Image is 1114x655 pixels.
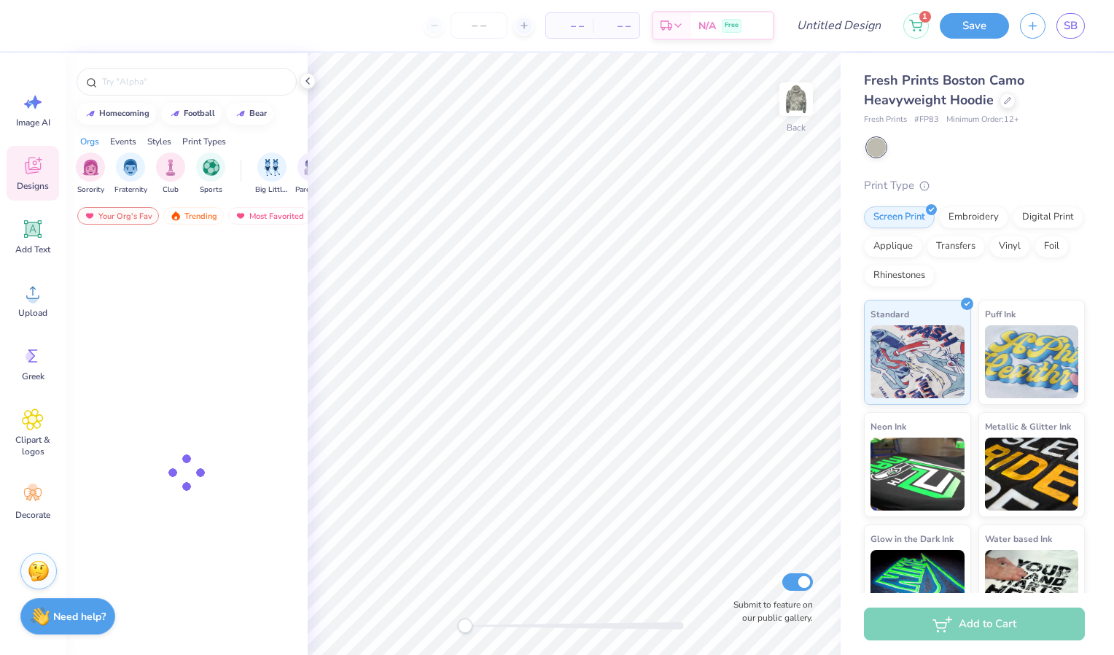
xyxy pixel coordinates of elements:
div: Back [787,121,806,134]
img: trend_line.gif [169,109,181,118]
span: Sorority [77,185,104,195]
span: Big Little Reveal [255,185,289,195]
img: Standard [870,325,965,398]
div: Your Org's Fav [77,207,159,225]
img: Parent's Weekend Image [304,159,321,176]
img: Glow in the Dark Ink [870,550,965,623]
div: filter for Big Little Reveal [255,152,289,195]
span: Glow in the Dark Ink [870,531,954,546]
button: filter button [114,152,147,195]
button: filter button [255,152,289,195]
img: trend_line.gif [85,109,96,118]
span: N/A [698,18,716,34]
input: Untitled Design [785,11,892,40]
img: most_fav.gif [84,211,96,221]
img: Neon Ink [870,438,965,511]
button: homecoming [77,103,156,125]
button: filter button [295,152,329,195]
span: Water based Ink [985,531,1052,546]
span: Puff Ink [985,306,1016,322]
span: Minimum Order: 12 + [946,114,1019,126]
div: Transfers [927,236,985,257]
button: filter button [156,152,185,195]
div: Digital Print [1013,206,1083,228]
span: – – [601,18,631,34]
span: Greek [22,371,44,382]
span: Fresh Prints Boston Camo Heavyweight Hoodie [864,71,1024,109]
img: Sports Image [203,159,219,176]
img: most_fav.gif [235,211,246,221]
button: Save [940,13,1009,39]
div: filter for Sorority [76,152,105,195]
div: Orgs [80,135,99,148]
img: Club Image [163,159,179,176]
span: Club [163,185,179,195]
img: Metallic & Glitter Ink [985,438,1079,511]
span: Free [725,20,739,31]
div: Rhinestones [864,265,935,287]
span: Add Text [15,244,50,255]
a: SB [1056,13,1085,39]
input: Try "Alpha" [101,74,287,89]
div: Accessibility label [458,619,472,633]
span: Metallic & Glitter Ink [985,419,1071,434]
span: Neon Ink [870,419,906,434]
span: # FP83 [914,114,939,126]
div: filter for Sports [196,152,225,195]
div: Most Favorited [228,207,311,225]
div: filter for Parent's Weekend [295,152,329,195]
img: Water based Ink [985,550,1079,623]
div: homecoming [99,109,149,117]
button: football [161,103,222,125]
button: filter button [196,152,225,195]
span: Designs [17,180,49,192]
div: Applique [864,236,922,257]
div: Embroidery [939,206,1008,228]
div: Styles [147,135,171,148]
label: Submit to feature on our public gallery. [725,598,813,624]
div: Vinyl [989,236,1030,257]
div: bear [249,109,267,117]
span: SB [1064,18,1078,34]
div: Events [110,135,136,148]
span: Upload [18,307,47,319]
img: Back [782,85,811,114]
div: filter for Fraternity [114,152,147,195]
div: Screen Print [864,206,935,228]
img: Puff Ink [985,325,1079,398]
img: trend_line.gif [235,109,246,118]
div: Print Type [864,177,1085,194]
span: Parent's Weekend [295,185,329,195]
span: Image AI [16,117,50,128]
button: filter button [76,152,105,195]
img: trending.gif [170,211,182,221]
button: 1 [903,13,929,39]
span: Sports [200,185,222,195]
input: – – [451,12,507,39]
div: Trending [163,207,224,225]
span: – – [555,18,584,34]
span: Clipart & logos [9,434,57,457]
span: 1 [919,11,931,23]
span: Fresh Prints [864,114,907,126]
img: Big Little Reveal Image [264,159,280,176]
strong: Need help? [53,610,106,624]
div: football [184,109,215,117]
div: Foil [1035,236,1069,257]
img: Sorority Image [82,159,99,176]
span: Fraternity [114,185,147,195]
span: Standard [870,306,909,322]
span: Decorate [15,509,50,521]
button: bear [227,103,273,125]
img: Fraternity Image [122,159,139,176]
div: Print Types [182,135,226,148]
div: filter for Club [156,152,185,195]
